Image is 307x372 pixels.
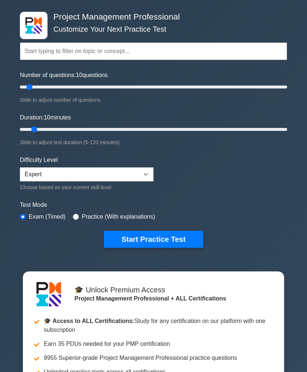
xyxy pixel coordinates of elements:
[20,113,71,122] label: Duration: minutes
[20,201,287,209] label: Test Mode
[20,42,287,60] input: Start typing to filter on topic or concept...
[50,12,251,22] h4: Project Management Professional
[20,71,107,80] label: Number of questions: questions
[76,72,82,78] span: 10
[104,231,203,248] button: Start Practice Test
[20,95,287,104] div: Slide to adjust number of questions
[20,156,58,164] label: Difficulty Level
[20,183,153,192] div: Choose based on your current skill level
[44,114,50,121] span: 10
[20,138,287,147] div: Slide to adjust test duration (5-120 minutes)
[29,212,66,221] label: Exam (Timed)
[82,212,155,221] label: Practice (With explanations)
